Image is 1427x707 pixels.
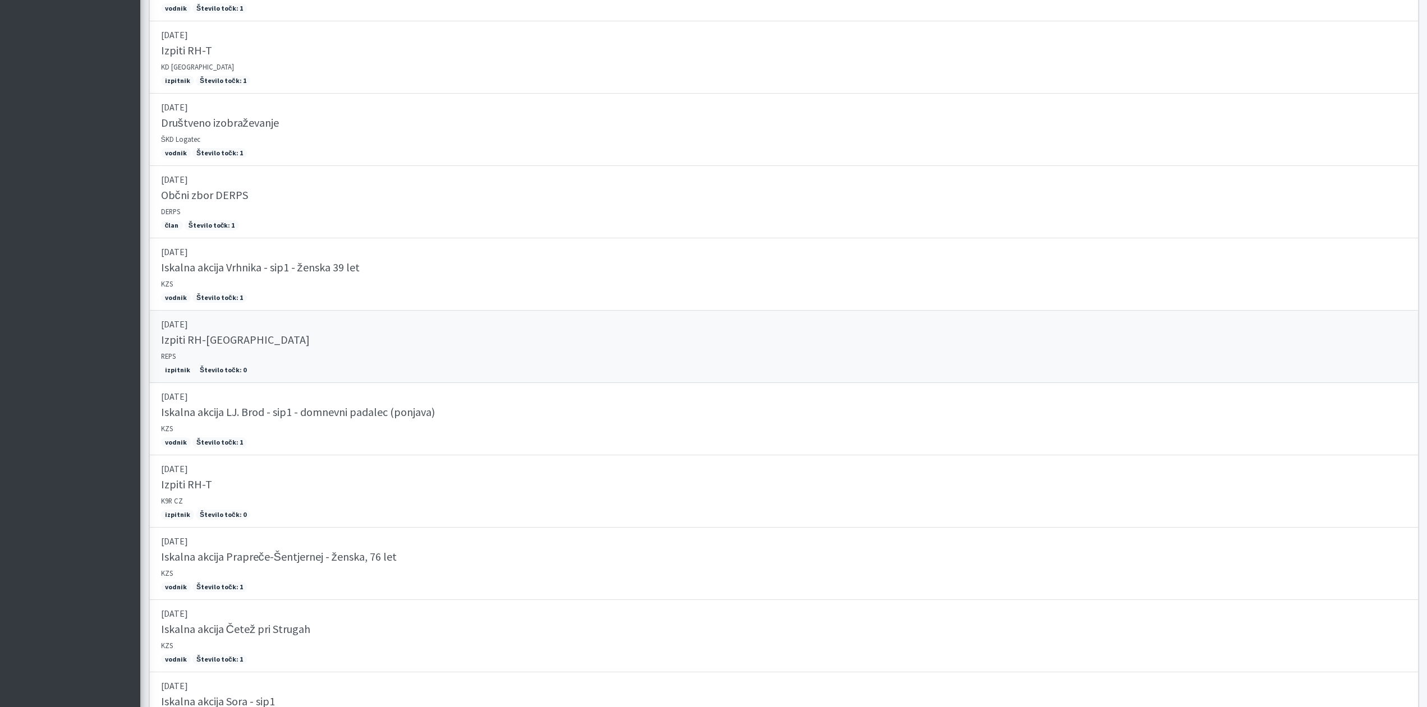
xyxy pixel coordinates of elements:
span: izpitnik [161,76,194,86]
span: član [161,220,183,230]
h5: Iskalna akcija Četež pri Strugah [161,622,310,636]
p: [DATE] [161,462,1407,475]
p: [DATE] [161,173,1407,186]
a: [DATE] Društveno izobraževanje ŠKD Logatec vodnik Število točk: 1 [149,94,1419,166]
a: [DATE] Iskalna akcija Prapreče-Šentjernej - ženska, 76 let KZS vodnik Število točk: 1 [149,528,1419,600]
p: [DATE] [161,28,1407,41]
span: Število točk: 1 [185,220,239,230]
small: KD [GEOGRAPHIC_DATA] [161,62,234,71]
span: Število točk: 1 [192,437,247,447]
p: [DATE] [161,245,1407,258]
small: DERPS [161,207,180,216]
a: [DATE] Iskalna akcija Četež pri Strugah KZS vodnik Število točk: 1 [149,600,1419,672]
span: Število točk: 0 [196,365,250,375]
h5: Iskalna akcija Prapreče-Šentjernej - ženska, 76 let [161,550,397,563]
p: [DATE] [161,534,1407,548]
a: [DATE] Izpiti RH-T K9R CZ izpitnik Število točk: 0 [149,455,1419,528]
p: [DATE] [161,100,1407,114]
span: izpitnik [161,510,194,520]
span: Število točk: 1 [192,148,247,158]
small: K9R CZ [161,496,183,505]
h5: Izpiti RH-T [161,44,212,57]
span: vodnik [161,582,191,592]
a: [DATE] Izpiti RH-T KD [GEOGRAPHIC_DATA] izpitnik Število točk: 1 [149,21,1419,94]
h5: Izpiti RH-T [161,478,212,491]
span: Število točk: 1 [192,3,247,13]
span: Število točk: 0 [196,510,250,520]
p: [DATE] [161,607,1407,620]
small: KZS [161,641,173,650]
h5: Izpiti RH-[GEOGRAPHIC_DATA] [161,333,310,346]
a: [DATE] Iskalna akcija LJ. Brod - sip1 - domnevni padalec (ponjava) KZS vodnik Število točk: 1 [149,383,1419,455]
small: KZS [161,424,173,433]
h5: Društveno izobraževanje [161,116,279,130]
small: REPS [161,352,176,361]
span: Število točk: 1 [192,582,247,592]
a: [DATE] Izpiti RH-[GEOGRAPHIC_DATA] REPS izpitnik Število točk: 0 [149,311,1419,383]
h5: Iskalna akcija LJ. Brod - sip1 - domnevni padalec (ponjava) [161,405,435,419]
h5: Iskalna akcija Vrhnika - sip1 - ženska 39 let [161,261,360,274]
p: [DATE] [161,679,1407,692]
span: vodnik [161,654,191,664]
small: KZS [161,569,173,577]
span: vodnik [161,3,191,13]
span: Število točk: 1 [192,293,247,303]
span: Število točk: 1 [196,76,250,86]
a: [DATE] Občni zbor DERPS DERPS član Število točk: 1 [149,166,1419,238]
h5: Občni zbor DERPS [161,188,248,202]
span: vodnik [161,293,191,303]
a: [DATE] Iskalna akcija Vrhnika - sip1 - ženska 39 let KZS vodnik Število točk: 1 [149,238,1419,311]
small: KZS [161,279,173,288]
span: izpitnik [161,365,194,375]
span: vodnik [161,148,191,158]
span: Število točk: 1 [192,654,247,664]
p: [DATE] [161,317,1407,331]
small: ŠKD Logatec [161,135,201,144]
p: [DATE] [161,390,1407,403]
span: vodnik [161,437,191,447]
